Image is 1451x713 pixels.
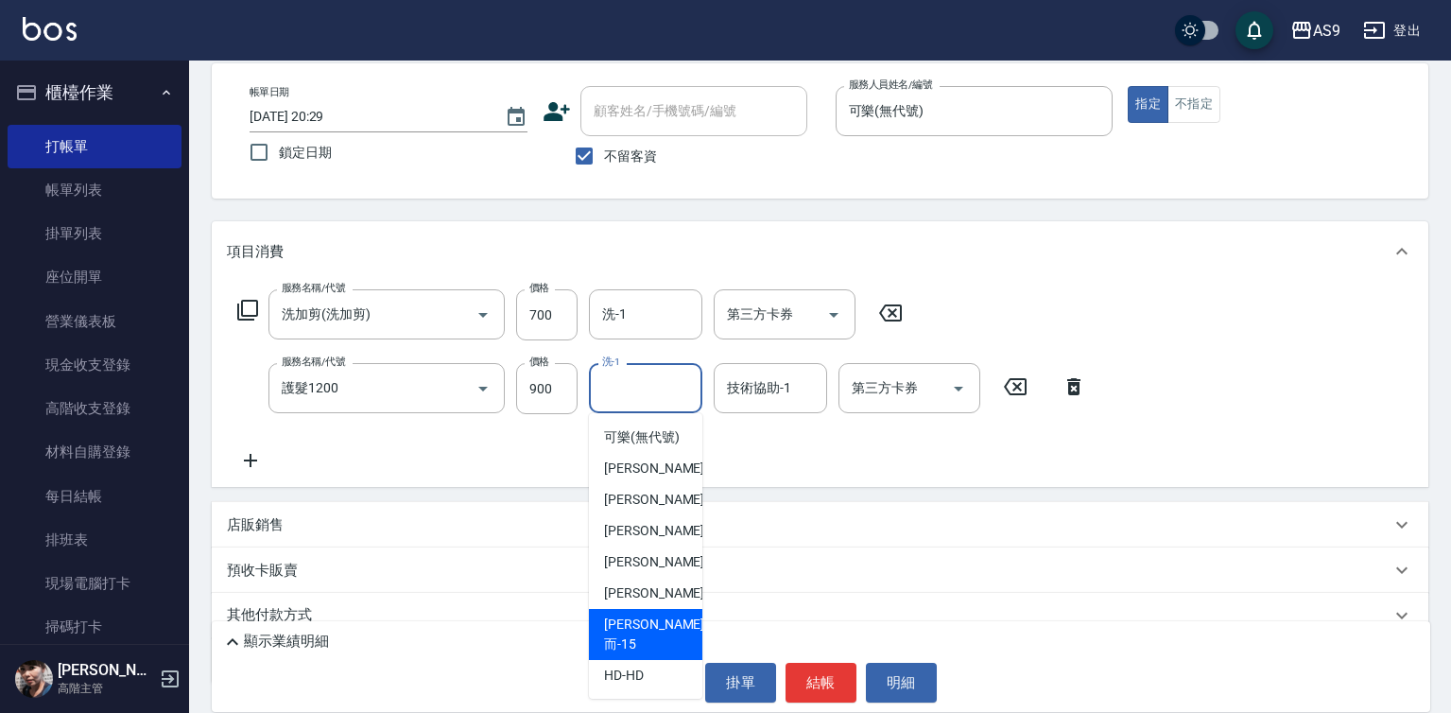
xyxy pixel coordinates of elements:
[8,605,181,649] a: 掃碼打卡
[604,666,644,686] span: HD -HD
[282,281,345,295] label: 服務名稱/代號
[1235,11,1273,49] button: save
[8,255,181,299] a: 座位開單
[529,355,549,369] label: 價格
[705,663,776,703] button: 掛單
[58,680,154,697] p: 高階主管
[604,490,716,510] span: [PERSON_NAME] -7
[212,593,1428,638] div: 其他付款方式
[529,281,549,295] label: 價格
[8,212,181,255] a: 掛單列表
[849,78,932,92] label: 服務人員姓名/編號
[227,561,298,581] p: 預收卡販賣
[819,300,849,330] button: Open
[604,459,716,478] span: [PERSON_NAME] -2
[58,661,154,680] h5: [PERSON_NAME]
[468,374,498,404] button: Open
[23,17,77,41] img: Logo
[8,387,181,430] a: 高階收支登錄
[604,147,657,166] span: 不留客資
[866,663,937,703] button: 明細
[604,583,723,603] span: [PERSON_NAME] -13
[282,355,345,369] label: 服務名稱/代號
[8,125,181,168] a: 打帳單
[1356,13,1428,48] button: 登出
[227,242,284,262] p: 項目消費
[8,518,181,562] a: 排班表
[244,632,329,652] p: 顯示業績明細
[8,343,181,387] a: 現金收支登錄
[1313,19,1340,43] div: AS9
[8,562,181,605] a: 現場電腦打卡
[493,95,539,140] button: Choose date, selected date is 2025-08-25
[279,143,332,163] span: 鎖定日期
[604,552,723,572] span: [PERSON_NAME] -12
[15,660,53,698] img: Person
[786,663,856,703] button: 結帳
[1167,86,1220,123] button: 不指定
[227,605,321,626] p: 其他付款方式
[1283,11,1348,50] button: AS9
[604,521,716,541] span: [PERSON_NAME] -9
[8,475,181,518] a: 每日結帳
[1128,86,1168,123] button: 指定
[8,300,181,343] a: 營業儀表板
[943,374,974,404] button: Open
[250,85,289,99] label: 帳單日期
[604,615,704,654] span: [PERSON_NAME]而 -15
[212,548,1428,593] div: 預收卡販賣
[250,101,486,132] input: YYYY/MM/DD hh:mm
[8,430,181,474] a: 材料自購登錄
[468,300,498,330] button: Open
[212,221,1428,282] div: 項目消費
[8,168,181,212] a: 帳單列表
[604,427,680,447] span: 可樂 (無代號)
[8,68,181,117] button: 櫃檯作業
[212,502,1428,548] div: 店販銷售
[227,515,284,535] p: 店販銷售
[602,355,620,369] label: 洗-1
